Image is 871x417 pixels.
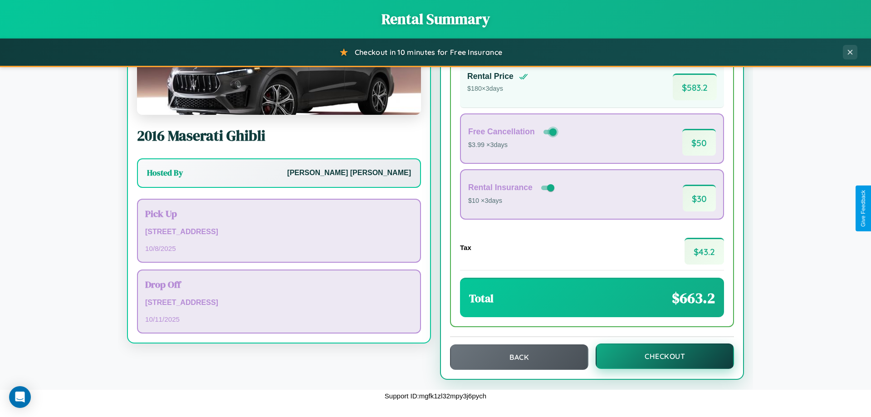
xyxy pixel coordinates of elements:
[468,183,533,192] h4: Rental Insurance
[145,207,413,220] h3: Pick Up
[385,390,486,402] p: Support ID: mgfk1zl32mpy3j6pych
[287,167,411,180] p: [PERSON_NAME] [PERSON_NAME]
[355,48,502,57] span: Checkout in 10 minutes for Free Insurance
[685,238,724,265] span: $ 43.2
[468,127,535,137] h4: Free Cancellation
[9,9,862,29] h1: Rental Summary
[468,139,558,151] p: $3.99 × 3 days
[137,126,421,146] h2: 2016 Maserati Ghibli
[467,83,528,95] p: $ 180 × 3 days
[860,190,866,227] div: Give Feedback
[460,244,471,251] h4: Tax
[682,129,716,156] span: $ 50
[145,313,413,325] p: 10 / 11 / 2025
[9,386,31,408] div: Open Intercom Messenger
[450,344,588,370] button: Back
[137,24,421,115] img: Maserati Ghibli
[673,74,717,100] span: $ 583.2
[683,185,716,211] span: $ 30
[147,167,183,178] h3: Hosted By
[145,242,413,255] p: 10 / 8 / 2025
[145,278,413,291] h3: Drop Off
[145,296,413,309] p: [STREET_ADDRESS]
[145,226,413,239] p: [STREET_ADDRESS]
[467,72,514,81] h4: Rental Price
[468,195,556,207] p: $10 × 3 days
[469,291,494,306] h3: Total
[596,343,734,369] button: Checkout
[672,288,715,308] span: $ 663.2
